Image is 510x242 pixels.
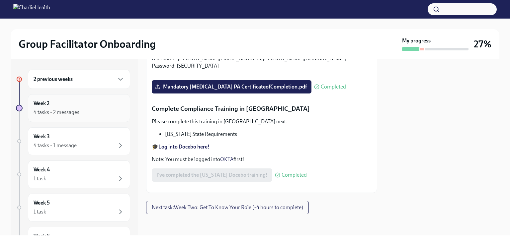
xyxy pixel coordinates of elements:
p: Note: You must be logged into first! [152,156,372,163]
img: CharlieHealth [13,4,50,15]
a: Log into Docebo here! [158,144,210,150]
h6: Week 2 [34,100,49,107]
span: Mandatory [MEDICAL_DATA] PA CertificateofCompletion.pdf [156,84,307,90]
div: 1 task [34,208,46,215]
h6: Week 3 [34,133,50,140]
h6: Week 5 [34,199,50,207]
h2: Group Facilitator Onboarding [19,37,156,51]
li: [US_STATE] State Requirements [165,131,372,138]
a: Week 24 tasks • 2 messages [16,94,130,122]
span: Next task : Week Two: Get To Know Your Role (~4 hours to complete) [152,204,303,211]
label: Mandatory [MEDICAL_DATA] PA CertificateofCompletion.pdf [152,80,311,93]
div: 4 tasks • 1 message [34,142,77,149]
a: Week 41 task [16,160,130,188]
div: 2 previous weeks [28,70,130,89]
span: Completed [321,84,346,90]
p: Complete Compliance Training in [GEOGRAPHIC_DATA] [152,104,372,113]
button: Next task:Week Two: Get To Know Your Role (~4 hours to complete) [146,201,309,214]
div: 4 tasks • 2 messages [34,109,79,116]
h6: Week 6 [34,232,50,240]
h6: Week 4 [34,166,50,173]
h3: 27% [474,38,491,50]
a: OKTA [220,156,233,162]
div: 1 task [34,175,46,182]
span: Completed [282,172,307,178]
p: Please complete this training in [GEOGRAPHIC_DATA] next: [152,118,372,125]
strong: My progress [402,37,431,44]
p: 🎓 [152,143,372,151]
a: Week 51 task [16,194,130,221]
a: Week 34 tasks • 1 message [16,127,130,155]
h6: 2 previous weeks [34,76,73,83]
